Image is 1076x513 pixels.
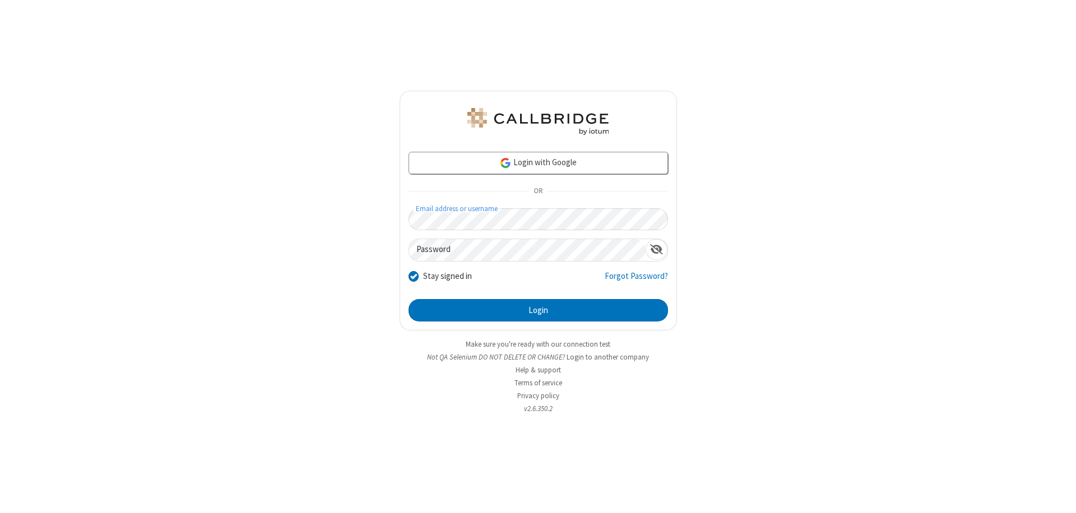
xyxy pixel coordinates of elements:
a: Login with Google [409,152,668,174]
li: Not QA Selenium DO NOT DELETE OR CHANGE? [400,352,677,362]
span: OR [529,184,547,199]
label: Stay signed in [423,270,472,283]
button: Login to another company [567,352,649,362]
a: Terms of service [514,378,562,388]
input: Password [409,239,646,261]
button: Login [409,299,668,321]
a: Privacy policy [517,391,559,400]
a: Forgot Password? [605,270,668,291]
img: google-icon.png [499,157,512,169]
a: Make sure you're ready with our connection test [466,339,610,349]
img: QA Selenium DO NOT DELETE OR CHANGE [465,108,611,135]
li: v2.6.350.2 [400,403,677,414]
iframe: Chat [1048,484,1068,505]
input: Email address or username [409,208,668,230]
a: Help & support [516,365,561,375]
div: Show password [646,239,667,260]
